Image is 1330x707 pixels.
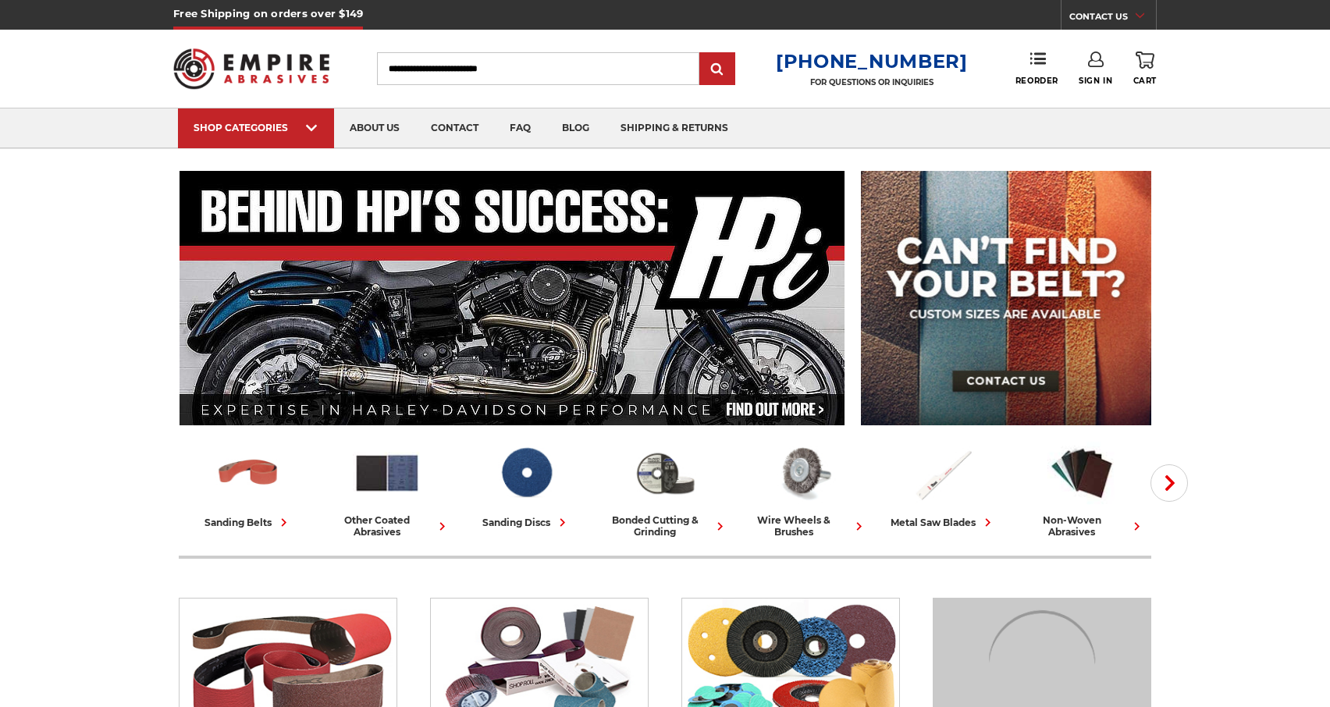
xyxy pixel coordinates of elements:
[1133,52,1157,86] a: Cart
[770,439,838,506] img: Wire Wheels & Brushes
[173,38,329,99] img: Empire Abrasives
[492,439,560,506] img: Sanding Discs
[891,514,996,531] div: metal saw blades
[1069,8,1156,30] a: CONTACT US
[776,50,968,73] a: [PHONE_NUMBER]
[194,122,318,133] div: SHOP CATEGORIES
[602,514,728,538] div: bonded cutting & grinding
[1079,76,1112,86] span: Sign In
[324,439,450,538] a: other coated abrasives
[861,171,1151,425] img: promo banner for custom belts.
[353,439,421,506] img: Other Coated Abrasives
[324,514,450,538] div: other coated abrasives
[214,439,283,506] img: Sanding Belts
[334,108,415,148] a: about us
[741,439,867,538] a: wire wheels & brushes
[204,514,292,531] div: sanding belts
[1015,52,1058,85] a: Reorder
[180,171,845,425] img: Banner for an interview featuring Horsepower Inc who makes Harley performance upgrades featured o...
[185,439,311,531] a: sanding belts
[605,108,744,148] a: shipping & returns
[494,108,546,148] a: faq
[776,77,968,87] p: FOR QUESTIONS OR INQUIRIES
[415,108,494,148] a: contact
[1019,514,1145,538] div: non-woven abrasives
[909,439,977,506] img: Metal Saw Blades
[602,439,728,538] a: bonded cutting & grinding
[546,108,605,148] a: blog
[1150,464,1188,502] button: Next
[1133,76,1157,86] span: Cart
[741,514,867,538] div: wire wheels & brushes
[880,439,1006,531] a: metal saw blades
[463,439,589,531] a: sanding discs
[482,514,571,531] div: sanding discs
[631,439,699,506] img: Bonded Cutting & Grinding
[1047,439,1116,506] img: Non-woven Abrasives
[1015,76,1058,86] span: Reorder
[1019,439,1145,538] a: non-woven abrasives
